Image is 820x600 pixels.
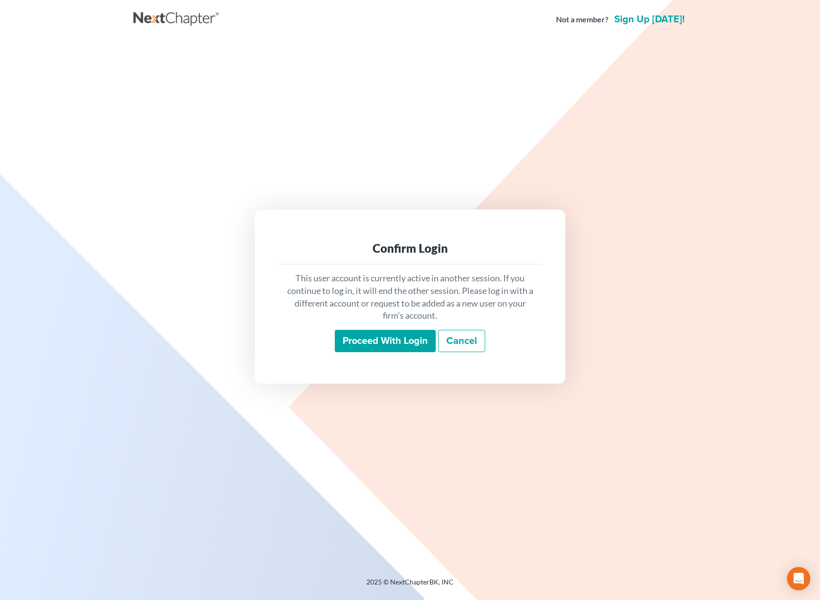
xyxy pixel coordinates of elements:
[438,330,485,352] a: Cancel
[612,15,687,24] a: Sign up [DATE]!
[286,241,534,256] div: Confirm Login
[286,272,534,322] p: This user account is currently active in another session. If you continue to log in, it will end ...
[133,577,687,595] div: 2025 © NextChapterBK, INC
[556,14,608,25] strong: Not a member?
[787,567,810,590] div: Open Intercom Messenger
[335,330,436,352] input: Proceed with login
